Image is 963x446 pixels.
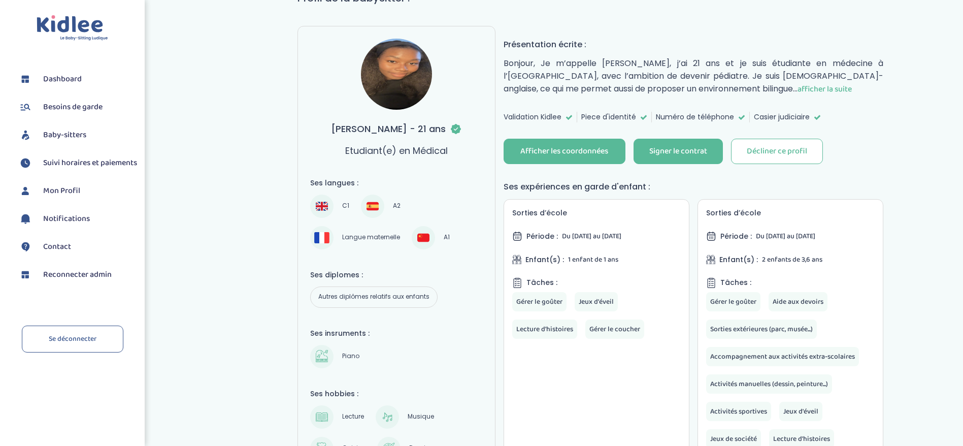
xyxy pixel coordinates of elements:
span: Piece d'identité [581,112,636,122]
a: Contact [18,239,137,254]
span: Gérer le coucher [589,324,640,335]
h5: Sorties d’école [706,208,875,218]
span: Piano [339,351,363,363]
span: Enfant(s) : [719,254,758,265]
span: Numéro de téléphone [656,112,734,122]
span: 2 enfants de 3,6 ans [762,254,822,265]
h4: Ses diplomes : [310,270,483,280]
img: besoin.svg [18,100,33,115]
span: Jeux de société [710,433,757,444]
span: Tâches : [720,277,751,288]
img: Français [314,232,329,243]
span: Période : [720,231,752,242]
span: Besoins de garde [43,101,103,113]
img: dashboard.svg [18,72,33,87]
h3: [PERSON_NAME] - 21 ans [331,122,462,136]
img: avatar [361,39,432,110]
span: Sorties extérieures (parc, musée...) [710,324,813,335]
a: Dashboard [18,72,137,87]
span: A2 [389,200,404,212]
img: babysitters.svg [18,128,33,143]
span: Tâches : [526,277,557,288]
p: Etudiant(e) en Médical [345,144,448,157]
span: Aide aux devoirs [773,296,823,307]
a: Notifications [18,211,137,227]
img: suivihoraire.svg [18,155,33,171]
img: Espagnol [367,200,379,212]
span: A1 [440,232,453,244]
span: Du [DATE] au [DATE] [756,231,815,242]
a: Mon Profil [18,183,137,199]
span: Gérer le goûter [710,296,756,307]
button: Signer le contrat [634,139,723,164]
img: dashboard.svg [18,267,33,282]
h4: Ses insruments : [310,328,483,339]
span: Période : [526,231,558,242]
span: Du [DATE] au [DATE] [562,231,621,242]
span: Activités manuelles (dessin, peinture...) [710,378,828,390]
a: Suivi horaires et paiements [18,155,137,171]
span: Activités sportives [710,406,767,417]
img: profil.svg [18,183,33,199]
p: Bonjour, Je m’appelle [PERSON_NAME], j’ai 21 ans et je suis étudiante en médecine à l’[GEOGRAPHIC... [504,57,883,95]
span: Enfant(s) : [525,254,564,265]
div: Afficher les coordonnées [520,146,608,157]
span: Autres diplômes relatifs aux enfants [315,291,433,303]
div: Décliner ce profil [747,146,807,157]
a: Se déconnecter [22,326,123,353]
span: Accompagnement aux activités extra-scolaires [710,351,855,362]
span: 1 enfant de 1 ans [568,254,618,265]
h4: Ses hobbies : [310,389,483,399]
img: Chinois [417,232,429,244]
h4: Ses langues : [310,178,483,188]
button: Décliner ce profil [731,139,823,164]
span: Jeux d'éveil [783,406,818,417]
span: Langue maternelle [339,232,404,244]
span: afficher la suite [798,83,852,95]
span: Reconnecter admin [43,269,112,281]
span: Casier judiciaire [754,112,810,122]
span: Suivi horaires et paiements [43,157,137,169]
img: Anglais [316,200,328,212]
span: Lecture d'histoires [773,433,830,444]
h4: Présentation écrite : [504,38,883,51]
span: Baby-sitters [43,129,86,141]
img: notification.svg [18,211,33,227]
span: Lecture [339,411,368,423]
span: Mon Profil [43,185,80,197]
span: Dashboard [43,73,82,85]
h4: Ses expériences en garde d'enfant : [504,180,883,193]
span: Notifications [43,213,90,225]
span: Contact [43,241,71,253]
a: Reconnecter admin [18,267,137,282]
img: logo.svg [37,15,108,41]
div: Signer le contrat [649,146,707,157]
a: Baby-sitters [18,128,137,143]
h5: Sorties d’école [512,208,681,218]
span: Jeux d'éveil [579,296,614,307]
img: contact.svg [18,239,33,254]
span: Lecture d'histoires [516,324,573,335]
span: Musique [404,411,438,423]
button: Afficher les coordonnées [504,139,625,164]
a: Besoins de garde [18,100,137,115]
span: C1 [339,200,353,212]
span: Gérer le goûter [516,296,562,307]
span: Validation Kidlee [504,112,561,122]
